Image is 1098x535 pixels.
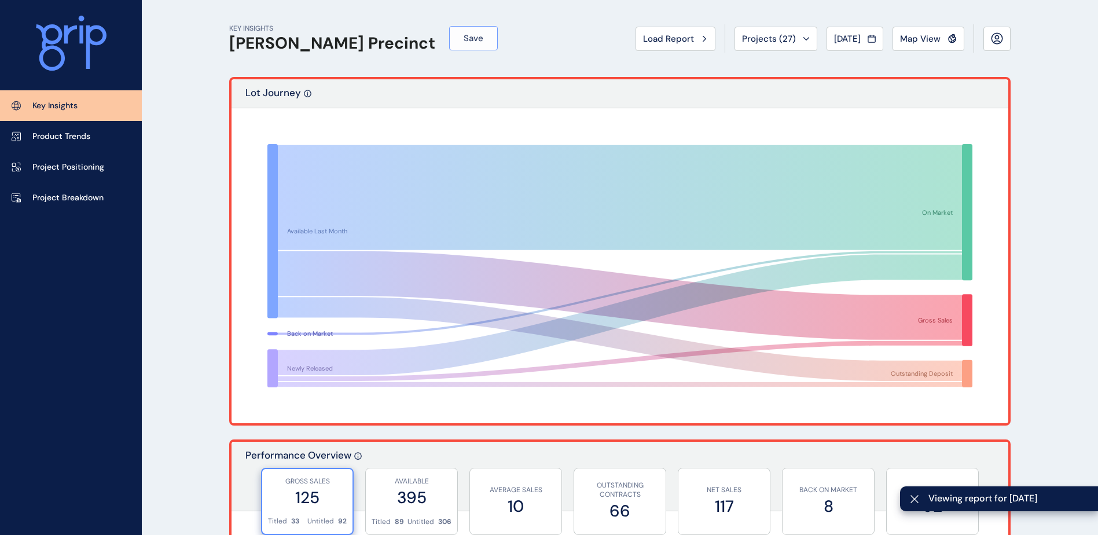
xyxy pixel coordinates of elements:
label: 92 [893,495,972,518]
label: 395 [372,486,451,509]
label: 66 [580,500,660,522]
p: Product Trends [32,131,90,142]
span: Save [464,32,483,44]
button: [DATE] [827,27,883,51]
p: AVAILABLE [372,477,451,486]
label: 10 [476,495,556,518]
label: 8 [788,495,868,518]
button: Projects (27) [735,27,817,51]
p: NEWLY RELEASED [893,485,972,495]
p: BACK ON MARKET [788,485,868,495]
p: GROSS SALES [268,477,347,486]
button: Save [449,26,498,50]
p: Titled [268,516,287,526]
p: AVERAGE SALES [476,485,556,495]
label: 117 [684,495,764,518]
p: 92 [338,516,347,526]
p: 306 [438,517,451,527]
span: Viewing report for [DATE] [928,492,1089,505]
p: Titled [372,517,391,527]
button: Load Report [636,27,715,51]
p: 33 [291,516,299,526]
p: OUTSTANDING CONTRACTS [580,481,660,500]
label: 125 [268,486,347,509]
span: Projects ( 27 ) [742,33,796,45]
span: Map View [900,33,941,45]
h1: [PERSON_NAME] Precinct [229,34,435,53]
p: Project Breakdown [32,192,104,204]
p: Lot Journey [245,86,301,108]
button: Map View [893,27,964,51]
p: 89 [395,517,404,527]
p: Performance Overview [245,449,351,511]
p: Project Positioning [32,162,104,173]
span: Load Report [643,33,694,45]
p: NET SALES [684,485,764,495]
p: Untitled [307,516,334,526]
p: Key Insights [32,100,78,112]
p: KEY INSIGHTS [229,24,435,34]
span: [DATE] [834,33,861,45]
p: Untitled [407,517,434,527]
